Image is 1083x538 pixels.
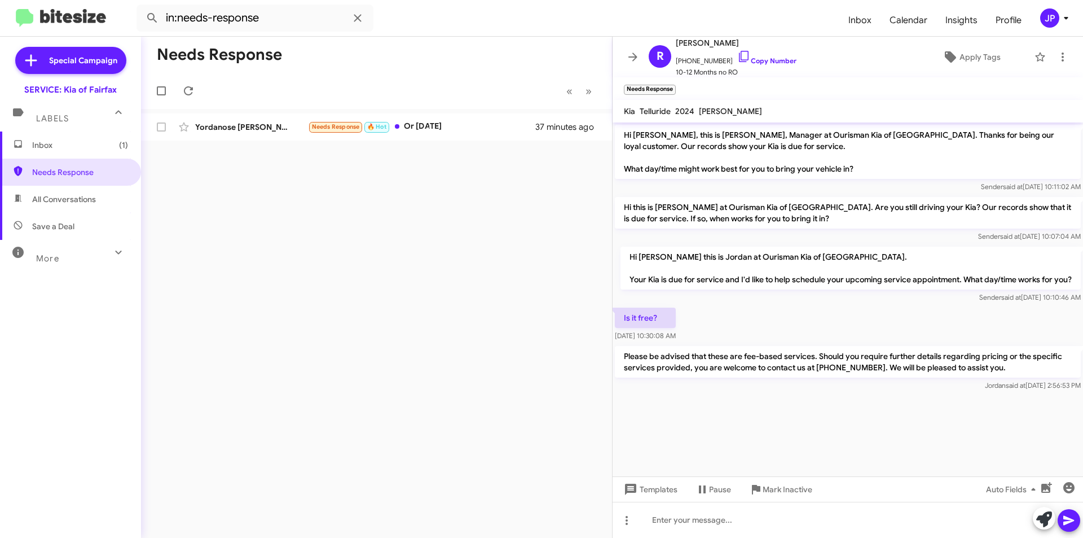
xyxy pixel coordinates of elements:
[312,123,360,130] span: Needs Response
[686,479,740,500] button: Pause
[585,84,592,98] span: »
[737,56,796,65] a: Copy Number
[977,479,1049,500] button: Auto Fields
[15,47,126,74] a: Special Campaign
[640,106,671,116] span: Telluride
[740,479,821,500] button: Mark Inactive
[987,4,1031,37] a: Profile
[699,106,762,116] span: [PERSON_NAME]
[1006,381,1025,390] span: said at
[709,479,731,500] span: Pause
[979,293,1081,301] span: Sender [DATE] 10:10:46 AM
[1001,293,1021,301] span: said at
[936,4,987,37] a: Insights
[622,479,677,500] span: Templates
[978,232,1081,240] span: Sender [DATE] 10:07:04 AM
[763,479,812,500] span: Mark Inactive
[839,4,881,37] a: Inbox
[959,47,1001,67] span: Apply Tags
[657,47,664,65] span: R
[676,36,796,50] span: [PERSON_NAME]
[615,331,676,340] span: [DATE] 10:30:08 AM
[624,106,635,116] span: Kia
[1040,8,1059,28] div: JP
[49,55,117,66] span: Special Campaign
[985,381,1081,390] span: Jordan [DATE] 2:56:53 PM
[615,125,1081,179] p: Hi [PERSON_NAME], this is [PERSON_NAME], Manager at Ourisman Kia of [GEOGRAPHIC_DATA]. Thanks for...
[566,84,573,98] span: «
[881,4,936,37] a: Calendar
[36,113,69,124] span: Labels
[1003,182,1023,191] span: said at
[615,308,676,328] p: Is it free?
[615,346,1081,378] p: Please be advised that these are fee-based services. Should you require further details regarding...
[157,46,282,64] h1: Needs Response
[579,80,598,103] button: Next
[308,120,535,133] div: Or [DATE]
[32,167,128,178] span: Needs Response
[624,85,676,95] small: Needs Response
[560,80,598,103] nav: Page navigation example
[32,221,74,232] span: Save a Deal
[1000,232,1020,240] span: said at
[675,106,694,116] span: 2024
[367,123,386,130] span: 🔥 Hot
[195,121,308,133] div: Yordanose [PERSON_NAME]
[676,50,796,67] span: [PHONE_NUMBER]
[137,5,373,32] input: Search
[32,139,128,151] span: Inbox
[981,182,1081,191] span: Sender [DATE] 10:11:02 AM
[986,479,1040,500] span: Auto Fields
[1031,8,1071,28] button: JP
[24,84,117,95] div: SERVICE: Kia of Fairfax
[613,479,686,500] button: Templates
[676,67,796,78] span: 10-12 Months no RO
[535,121,603,133] div: 37 minutes ago
[36,253,59,264] span: More
[560,80,579,103] button: Previous
[32,194,96,205] span: All Conversations
[615,197,1081,229] p: Hi this is [PERSON_NAME] at Ourisman Kia of [GEOGRAPHIC_DATA]. Are you still driving your Kia? Ou...
[913,47,1029,67] button: Apply Tags
[620,247,1081,290] p: Hi [PERSON_NAME] this is Jordan at Ourisman Kia of [GEOGRAPHIC_DATA]. Your Kia is due for service...
[119,139,128,151] span: (1)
